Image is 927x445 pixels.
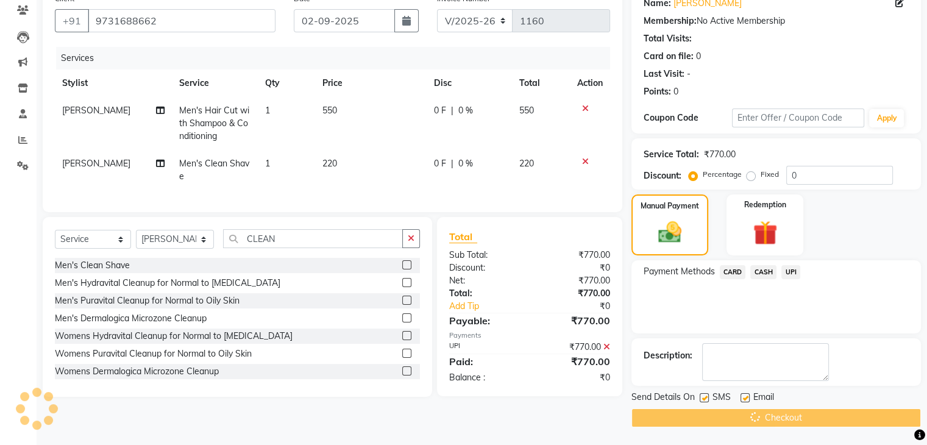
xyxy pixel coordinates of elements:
div: Sub Total: [440,249,530,262]
span: SMS [712,391,731,406]
span: 0 % [458,104,473,117]
label: Fixed [761,169,779,180]
div: Card on file: [644,50,694,63]
th: Total [512,69,570,97]
span: CARD [720,265,746,279]
div: ₹770.00 [530,354,619,369]
th: Qty [258,69,315,97]
div: Balance : [440,371,530,384]
div: Coupon Code [644,112,732,124]
div: Men's Clean Shave [55,259,130,272]
input: Search or Scan [223,229,402,248]
span: 0 F [434,104,446,117]
label: Redemption [744,199,786,210]
span: 550 [322,105,337,116]
th: Service [172,69,258,97]
span: 220 [519,158,534,169]
div: Net: [440,274,530,287]
div: Membership: [644,15,697,27]
div: Men's Dermalogica Microzone Cleanup [55,312,207,325]
input: Search by Name/Mobile/Email/Code [88,9,275,32]
div: 0 [673,85,678,98]
span: 0 % [458,157,473,170]
div: ₹0 [544,300,619,313]
div: Discount: [440,262,530,274]
div: ₹770.00 [530,249,619,262]
div: 0 [696,50,701,63]
div: Paid: [440,354,530,369]
span: Send Details On [631,391,695,406]
a: Add Tip [440,300,544,313]
div: Points: [644,85,671,98]
button: +91 [55,9,89,32]
span: [PERSON_NAME] [62,105,130,116]
span: Email [753,391,774,406]
label: Percentage [703,169,742,180]
div: Men's Puravital Cleanup for Normal to Oily Skin [55,294,240,307]
div: ₹0 [530,371,619,384]
img: _gift.svg [745,218,785,248]
div: Men's Hydravital Cleanup for Normal to [MEDICAL_DATA] [55,277,280,290]
div: Description: [644,349,692,362]
span: 550 [519,105,534,116]
span: Payment Methods [644,265,715,278]
div: ₹770.00 [530,274,619,287]
span: Men's Hair Cut with Shampoo & Conditioning [179,105,249,141]
img: _cash.svg [651,219,689,246]
span: Total [449,230,477,243]
div: Payments [449,330,610,341]
th: Action [570,69,610,97]
div: Womens Dermalogica Microzone Cleanup [55,365,219,378]
div: ₹770.00 [530,313,619,328]
div: Service Total: [644,148,699,161]
div: Payable: [440,313,530,328]
span: Men's Clean Shave [179,158,249,182]
th: Price [315,69,427,97]
div: Total Visits: [644,32,692,45]
label: Manual Payment [641,201,699,212]
div: - [687,68,691,80]
div: UPI [440,341,530,354]
span: | [451,104,453,117]
button: Apply [869,109,904,127]
span: 1 [265,105,270,116]
input: Enter Offer / Coupon Code [732,109,865,127]
div: ₹770.00 [530,341,619,354]
div: ₹0 [530,262,619,274]
div: Services [56,47,619,69]
span: UPI [781,265,800,279]
div: Womens Hydravital Cleanup for Normal to [MEDICAL_DATA] [55,330,293,343]
div: Total: [440,287,530,300]
div: ₹770.00 [704,148,736,161]
th: Disc [427,69,512,97]
div: Discount: [644,169,681,182]
th: Stylist [55,69,172,97]
span: 0 F [434,157,446,170]
span: 220 [322,158,337,169]
div: Womens Puravital Cleanup for Normal to Oily Skin [55,347,252,360]
div: ₹770.00 [530,287,619,300]
div: No Active Membership [644,15,909,27]
span: | [451,157,453,170]
div: Last Visit: [644,68,684,80]
span: CASH [750,265,776,279]
span: [PERSON_NAME] [62,158,130,169]
span: 1 [265,158,270,169]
